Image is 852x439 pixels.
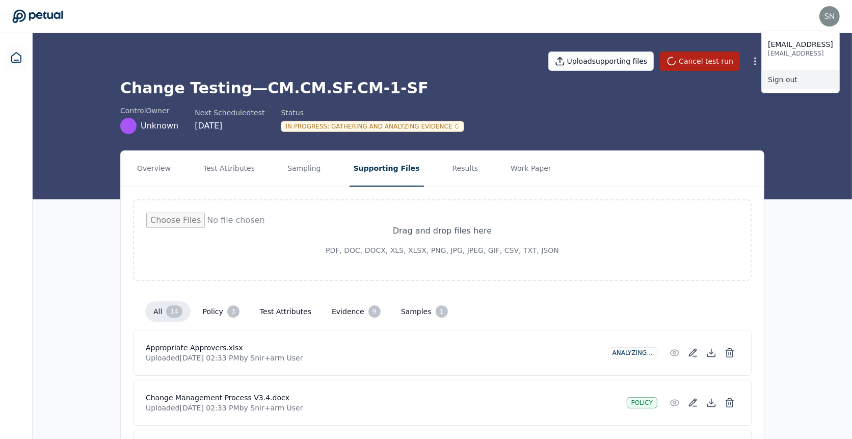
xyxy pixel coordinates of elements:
[627,397,657,408] div: Policy
[350,151,424,187] button: Supporting Files
[146,393,619,403] h4: Change Management Process V3.4.docx
[120,106,178,116] div: control Owner
[145,301,191,322] button: All14
[195,120,264,132] div: [DATE]
[702,344,721,362] button: Download File
[121,151,764,187] nav: Tabs
[195,301,248,322] button: Policy3
[548,51,654,71] button: Uploadsupporting files
[768,49,833,58] p: [EMAIL_ADDRESS]
[120,79,764,97] h1: Change Testing — CM.CM.SF.CM-1-SF
[768,39,833,49] p: [EMAIL_ADDRESS]
[665,344,684,362] button: Preview File (hover for quick preview, click for full view)
[195,108,264,118] div: Next Scheduled test
[684,394,702,412] button: Add/Edit Description
[324,301,389,322] button: Evidence9
[283,151,325,187] button: Sampling
[281,121,464,132] div: In Progress : Gathering and Analyzing Evidence
[721,344,739,362] button: Delete File
[819,6,840,27] img: snir+arm@petual.ai
[436,305,448,318] div: 1
[133,151,175,187] button: Overview
[227,305,239,318] div: 3
[4,45,29,70] a: Dashboard
[665,394,684,412] button: Preview File (hover for quick preview, click for full view)
[368,305,381,318] div: 9
[684,344,702,362] button: Add/Edit Description
[199,151,259,187] button: Test Attributes
[393,301,456,322] button: Samples1
[608,347,657,358] div: Analyzing...
[448,151,483,187] button: Results
[702,394,721,412] button: Download File
[146,343,600,353] h4: Appropriate Approvers.xlsx
[281,108,464,118] div: Status
[507,151,555,187] button: Work Paper
[746,52,764,70] button: More Options
[12,9,63,23] a: Go to Dashboard
[252,302,320,321] button: Test Attributes
[721,394,739,412] button: Delete File
[146,353,600,363] p: Uploaded [DATE] 02:33 PM by Snir+arm User
[141,120,178,132] span: Unknown
[166,305,182,318] div: 14
[146,403,619,413] p: Uploaded [DATE] 02:33 PM by Snir+arm User
[762,70,839,89] a: Sign out
[660,51,740,71] button: Cancel test run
